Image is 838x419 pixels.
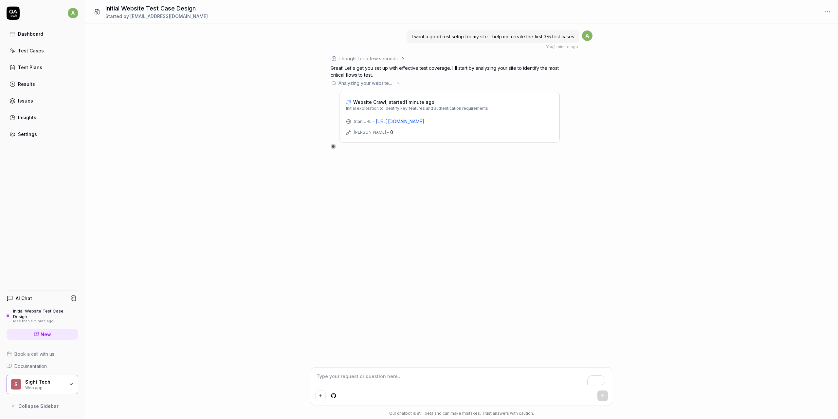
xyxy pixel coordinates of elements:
[354,119,374,124] div: Start URL -
[18,47,44,54] div: Test Cases
[18,97,33,104] div: Issues
[7,61,78,74] a: Test Plans
[389,80,393,86] span: ...
[68,7,78,20] button: a
[7,399,78,412] button: Collapse Sidebar
[11,379,21,390] span: S
[13,319,78,324] div: less than a minute ago
[354,129,389,135] div: [PERSON_NAME] -
[25,385,64,390] div: Web app
[130,13,208,19] span: [EMAIL_ADDRESS][DOMAIN_NAME]
[353,99,434,105] span: Website Crawl, started 1 minute ago
[346,105,488,111] span: Initial exploration to identify key features and authentication requirements
[338,80,393,86] span: Analyzing your website
[315,371,608,388] textarea: To enrich screen reader interactions, please activate Accessibility in Grammarly extension settings
[18,30,43,37] div: Dashboard
[41,331,51,338] span: New
[331,65,560,78] p: Great! Let's get you set up with effective test coverage. I'll start by analyzing your site to id...
[546,44,578,50] div: , 1 minute ago
[338,55,398,62] div: Thought for a few seconds
[315,390,326,401] button: Add attachment
[311,410,612,416] div: Our chatbot is still beta and can make mistakes. Trust answers with caution.
[18,64,42,71] div: Test Plans
[376,118,424,125] a: [URL][DOMAIN_NAME]
[7,78,78,90] a: Results
[16,295,32,302] h4: AI Chat
[105,13,208,20] div: Started by
[346,99,488,105] a: Website Crawl, started1 minute ago
[13,308,78,319] div: Initial Website Test Case Design
[18,131,37,138] div: Settings
[7,28,78,40] a: Dashboard
[582,30,592,41] span: a
[18,403,59,409] span: Collapse Sidebar
[25,379,64,385] div: Sight Tech
[7,308,78,323] a: Initial Website Test Case Designless than a minute ago
[546,44,553,49] span: You
[68,8,78,18] span: a
[7,329,78,340] a: New
[18,114,36,121] div: Insights
[7,128,78,141] a: Settings
[14,363,47,370] span: Documentation
[18,81,35,87] div: Results
[7,44,78,57] a: Test Cases
[7,375,78,394] button: SSight TechWeb app
[7,94,78,107] a: Issues
[7,111,78,124] a: Insights
[14,351,54,357] span: Book a call with us
[390,129,393,136] div: 0
[412,34,574,39] span: I want a good test setup for my site - help me create the first 3-5 test cases
[105,4,208,13] h1: Initial Website Test Case Design
[7,363,78,370] a: Documentation
[7,351,78,357] a: Book a call with us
